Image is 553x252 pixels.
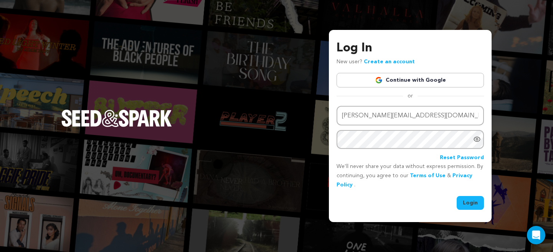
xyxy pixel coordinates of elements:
[364,59,415,64] a: Create an account
[337,73,484,87] a: Continue with Google
[337,162,484,189] p: We’ll never share your data without express permission. By continuing, you agree to our & .
[410,173,446,178] a: Terms of Use
[440,153,484,163] a: Reset Password
[375,76,383,84] img: Google logo
[337,106,484,125] input: Email address
[337,173,472,188] a: Privacy Policy
[473,135,481,143] a: Show password as plain text. Warning: this will display your password on the screen.
[61,110,172,142] a: Seed&Spark Homepage
[457,196,484,210] button: Login
[61,110,172,127] img: Seed&Spark Logo
[337,39,484,58] h3: Log In
[403,92,418,100] span: or
[337,58,415,67] p: New user?
[527,226,545,244] div: Open Intercom Messenger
